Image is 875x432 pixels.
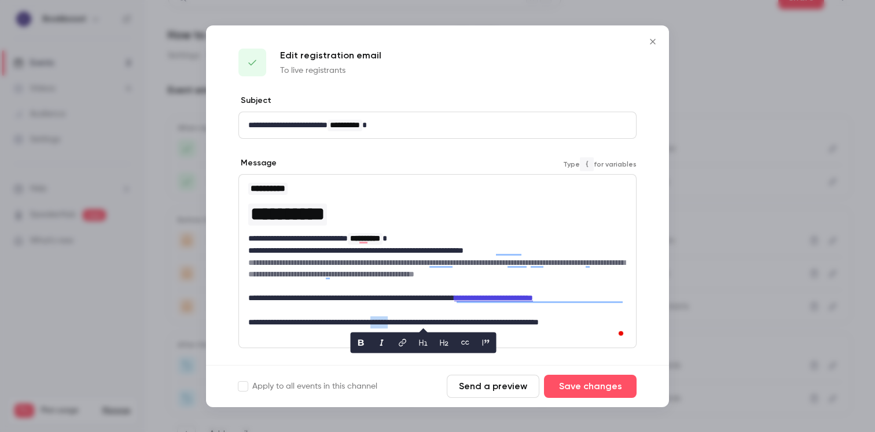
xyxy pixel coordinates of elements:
button: bold [352,333,370,352]
button: italic [373,333,391,352]
div: To enrich screen reader interactions, please activate Accessibility in Grammarly extension settings [239,175,636,348]
label: Message [238,157,277,169]
p: Edit registration email [280,49,381,62]
button: blockquote [477,333,495,352]
span: Type for variables [563,157,637,171]
p: To live registrants [280,65,381,76]
button: Save changes [544,375,637,398]
button: Close [641,30,664,53]
label: Apply to all events in this channel [238,381,377,392]
button: Send a preview [447,375,539,398]
div: editor [239,112,636,138]
code: { [580,157,594,171]
label: Subject [238,95,271,106]
div: editor [239,175,636,348]
button: link [394,333,412,352]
